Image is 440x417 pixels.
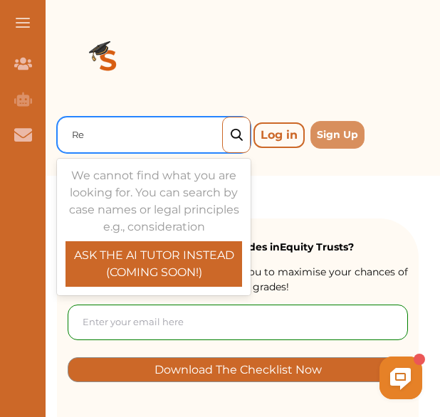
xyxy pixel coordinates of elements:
div: We cannot find what you are looking for. You can search by case names or legal principles e.g., c... [66,167,242,287]
button: Sign Up [310,121,365,149]
p: ASK THE AI TUTOR INSTEAD (COMING SOON!) [66,247,242,281]
p: Log in [253,122,305,148]
img: Logo [57,11,159,114]
img: search_icon [231,129,243,142]
button: [object Object] [68,357,408,382]
input: Enter your email here [68,305,408,340]
iframe: HelpCrunch [98,353,426,403]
